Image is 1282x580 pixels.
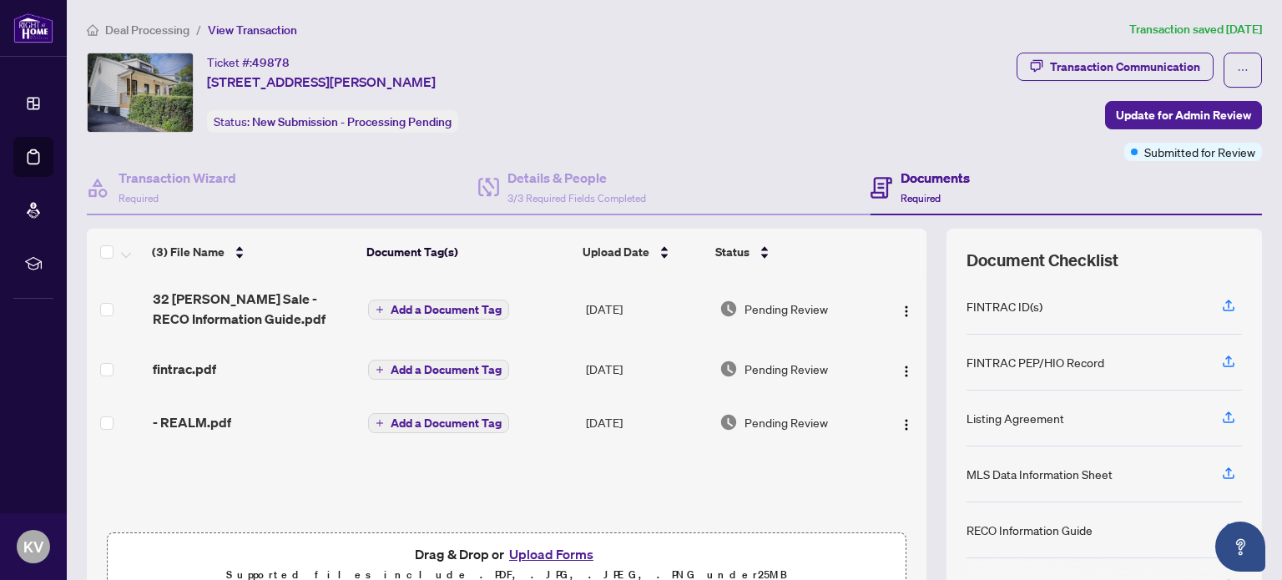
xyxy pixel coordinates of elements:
[152,243,225,261] span: (3) File Name
[252,114,452,129] span: New Submission - Processing Pending
[207,110,458,133] div: Status:
[119,192,159,204] span: Required
[1116,102,1251,129] span: Update for Admin Review
[893,295,920,322] button: Logo
[391,364,502,376] span: Add a Document Tag
[208,23,297,38] span: View Transaction
[196,20,201,39] li: /
[368,299,509,320] button: Add a Document Tag
[967,521,1093,539] div: RECO Information Guide
[1105,101,1262,129] button: Update for Admin Review
[1017,53,1214,81] button: Transaction Communication
[376,305,384,314] span: plus
[719,300,738,318] img: Document Status
[744,300,828,318] span: Pending Review
[1215,522,1265,572] button: Open asap
[105,23,189,38] span: Deal Processing
[1050,53,1200,80] div: Transaction Communication
[719,360,738,378] img: Document Status
[1129,20,1262,39] article: Transaction saved [DATE]
[576,229,709,275] th: Upload Date
[88,53,193,132] img: IMG-E12353113_1.jpg
[709,229,875,275] th: Status
[967,297,1042,315] div: FINTRAC ID(s)
[145,229,360,275] th: (3) File Name
[153,289,356,329] span: 32 [PERSON_NAME] Sale - RECO Information Guide.pdf
[901,168,970,188] h4: Documents
[1144,143,1255,161] span: Submitted for Review
[744,413,828,431] span: Pending Review
[368,300,509,320] button: Add a Document Tag
[360,229,576,275] th: Document Tag(s)
[579,275,713,342] td: [DATE]
[119,168,236,188] h4: Transaction Wizard
[900,305,913,318] img: Logo
[13,13,53,43] img: logo
[579,396,713,449] td: [DATE]
[368,360,509,380] button: Add a Document Tag
[719,413,738,431] img: Document Status
[376,419,384,427] span: plus
[901,192,941,204] span: Required
[967,353,1104,371] div: FINTRAC PEP/HIO Record
[368,413,509,433] button: Add a Document Tag
[207,72,436,92] span: [STREET_ADDRESS][PERSON_NAME]
[1237,64,1249,76] span: ellipsis
[900,418,913,431] img: Logo
[207,53,290,72] div: Ticket #:
[391,304,502,315] span: Add a Document Tag
[153,359,216,379] span: fintrac.pdf
[967,249,1118,272] span: Document Checklist
[87,24,98,36] span: home
[368,359,509,381] button: Add a Document Tag
[23,535,43,558] span: KV
[391,417,502,429] span: Add a Document Tag
[893,409,920,436] button: Logo
[893,356,920,382] button: Logo
[153,412,231,432] span: - REALM.pdf
[252,55,290,70] span: 49878
[715,243,750,261] span: Status
[504,543,598,565] button: Upload Forms
[744,360,828,378] span: Pending Review
[368,412,509,434] button: Add a Document Tag
[967,409,1064,427] div: Listing Agreement
[507,192,646,204] span: 3/3 Required Fields Completed
[376,366,384,374] span: plus
[967,465,1113,483] div: MLS Data Information Sheet
[900,365,913,378] img: Logo
[583,243,649,261] span: Upload Date
[415,543,598,565] span: Drag & Drop or
[579,342,713,396] td: [DATE]
[507,168,646,188] h4: Details & People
